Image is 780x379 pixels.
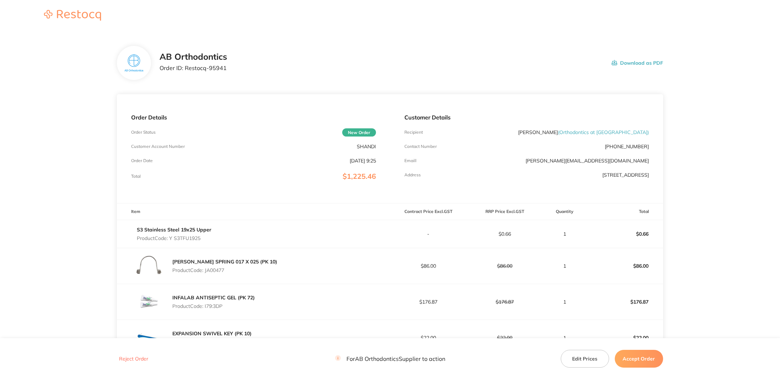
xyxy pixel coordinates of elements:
[587,293,663,310] p: $176.87
[543,231,586,237] p: 1
[467,231,543,237] p: $0.66
[117,203,390,220] th: Item
[404,172,421,177] p: Address
[612,52,663,74] button: Download as PDF
[172,294,255,301] a: INFALAB ANTISEPTIC GEL (PK 72)
[602,172,649,178] p: [STREET_ADDRESS]
[37,10,108,22] a: Restocq logo
[160,52,227,62] h2: AB Orthodontics
[342,128,376,137] span: New Order
[404,114,649,121] p: Customer Details
[335,355,445,362] p: For AB Orthodontics Supplier to action
[131,320,167,356] img: cGJ2cjB0cg
[561,349,609,367] button: Edit Prices
[391,231,466,237] p: -
[123,52,146,75] img: c2xjeWNkeQ
[543,335,586,341] p: 1
[605,144,649,149] p: [PHONE_NUMBER]
[404,158,416,163] p: Emaill
[587,225,663,242] p: $0.66
[350,158,376,164] p: [DATE] 9:25
[391,263,466,269] p: $86.00
[404,144,437,149] p: Contact Number
[172,330,252,337] a: EXPANSION SWIVEL KEY (PK 10)
[518,129,649,135] p: [PERSON_NAME]
[131,144,185,149] p: Customer Account Number
[390,203,467,220] th: Contract Price Excl. GST
[587,329,663,346] p: $22.00
[543,299,586,305] p: 1
[172,303,255,309] p: Product Code: I79:3DP
[131,248,167,284] img: ejJncGIyOQ
[343,172,376,181] span: $1,225.46
[467,203,543,220] th: RRP Price Excl. GST
[558,129,649,135] span: ( Orthodontics at [GEOGRAPHIC_DATA] )
[587,257,663,274] p: $86.00
[615,349,663,367] button: Accept Order
[172,258,277,265] a: [PERSON_NAME] SPRING 017 X 025 (PK 10)
[131,114,376,121] p: Order Details
[404,130,423,135] p: Recipient
[137,235,211,241] p: Product Code: Y S3TFU1925
[467,263,543,269] p: $86.00
[137,226,211,233] a: S3 Stainless Steel 19x25 Upper
[131,158,153,163] p: Order Date
[467,299,543,305] p: $176.87
[131,130,156,135] p: Order Status
[587,203,663,220] th: Total
[117,356,150,362] button: Reject Order
[160,65,227,71] p: Order ID: Restocq- 95941
[543,203,587,220] th: Quantity
[37,10,108,21] img: Restocq logo
[526,158,649,164] a: [PERSON_NAME][EMAIL_ADDRESS][DOMAIN_NAME]
[467,335,543,341] p: $22.00
[357,144,376,149] p: SHANDI
[172,267,277,273] p: Product Code: JA00477
[543,263,586,269] p: 1
[391,299,466,305] p: $176.87
[391,335,466,341] p: $22.00
[131,174,141,179] p: Total
[131,284,167,320] img: bWNubDNtbw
